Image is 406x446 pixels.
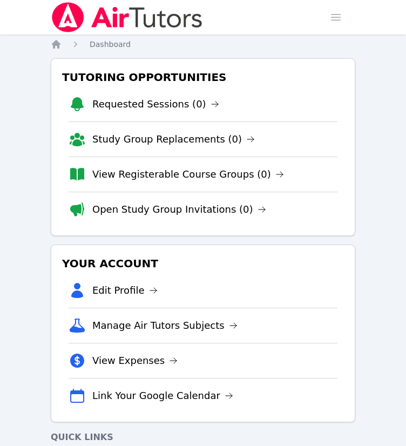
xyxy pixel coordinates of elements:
h4: Quick Links [51,431,355,444]
a: Manage Air Tutors Subjects [92,318,238,333]
a: View Expenses [92,353,178,368]
span: Dashboard [90,40,131,49]
nav: Breadcrumb [51,39,355,50]
a: Open Study Group Invitations (0) [92,202,266,217]
h3: Tutoring Opportunities [60,67,346,87]
a: View Registerable Course Groups (0) [92,167,284,182]
h3: Your Account [60,254,346,273]
a: Study Group Replacements (0) [92,132,255,147]
img: Air Tutors [51,2,204,32]
a: Dashboard [90,39,131,50]
a: Requested Sessions (0) [92,97,219,112]
a: Link Your Google Calendar [92,388,233,403]
a: Edit Profile [92,283,158,298]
